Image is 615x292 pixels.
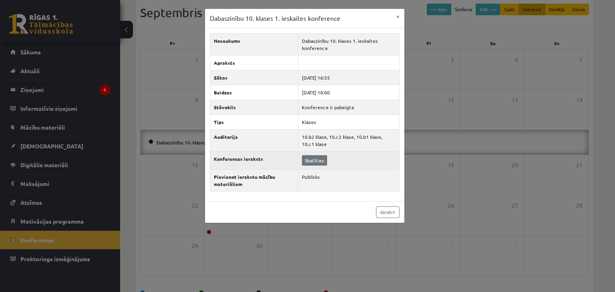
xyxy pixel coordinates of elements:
button: × [392,9,404,24]
th: Sākas [210,70,298,85]
td: Konference ir pabeigta [298,100,399,114]
a: Aizvērt [376,206,400,218]
h3: Dabaszinību 10. klases 1. ieskaites konference [210,14,340,23]
th: Auditorija [210,129,298,151]
th: Nosaukums [210,33,298,55]
td: Dabaszinību 10. klases 1. ieskaites konference [298,33,399,55]
td: [DATE] 18:00 [298,85,399,100]
a: Skatīties [302,155,327,166]
td: [DATE] 16:55 [298,70,399,85]
td: 10.b2 klase, 10.c2 klase, 10.b1 klase, 10.c1 klase [298,129,399,151]
td: Klases [298,114,399,129]
th: Beidzas [210,85,298,100]
th: Apraksts [210,55,298,70]
th: Stāvoklis [210,100,298,114]
th: Pievienot ierakstu mācību materiāliem [210,169,298,191]
th: Tips [210,114,298,129]
td: Publisks [298,169,399,191]
th: Konferences ieraksts [210,151,298,169]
